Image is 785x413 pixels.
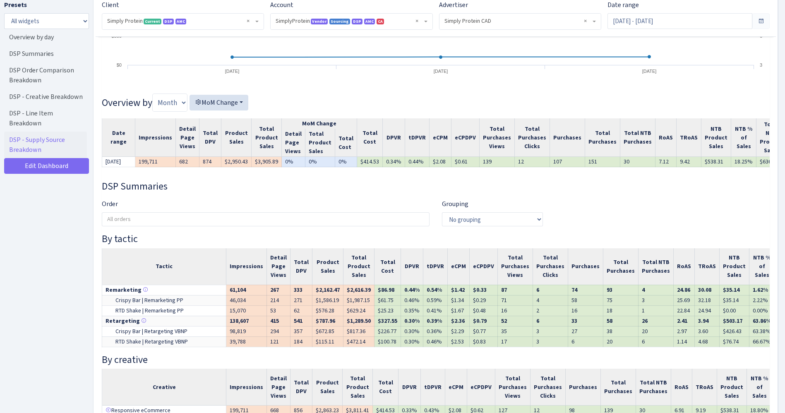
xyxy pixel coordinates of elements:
td: $2.53 [448,336,470,347]
th: Product Sales [312,248,343,285]
td: 2.97 [674,326,695,336]
th: DPVR [399,369,421,406]
th: NTB Product Sales [717,369,747,406]
b: 6 [536,317,539,325]
a: DSP - Supply Source Breakdown [4,132,87,158]
th: Total Cost [335,129,357,157]
th: TRoAS [692,369,717,406]
td: 35 [498,326,533,336]
text: $0 [117,62,122,67]
th: Purchases [566,369,601,406]
td: 357 [290,326,312,336]
td: $226.77 [374,326,401,336]
td: Crispy Bar | Retargeting VBNP [102,326,226,336]
td: 199,711 [135,157,176,167]
input: All orders [102,213,429,226]
b: 52 [501,317,507,325]
th: Total DPV [290,369,312,406]
td: $1,586.19 [312,295,343,305]
th: eCPDPV [467,369,495,406]
td: 71 [498,295,533,305]
td: 0.46% [423,336,448,347]
th: Purchases [568,248,603,285]
td: 24.94 [695,305,720,316]
td: 184 [290,336,312,347]
th: Total Purchases [603,248,639,285]
a: DSP Summaries [4,46,87,62]
tspan: [DATE] [434,69,448,74]
b: 2.41 [677,317,687,325]
td: 20 [639,326,674,336]
span: Simply Protein CAD [444,17,591,25]
td: $2.29 [448,326,470,336]
a: DSP Order Comparison Breakdown [4,62,87,89]
a: Edit Dashboard [4,158,89,174]
b: $503.17 [723,317,742,325]
b: $35.14 [723,286,739,294]
th: Total Product Sales [343,369,373,406]
span: Simply Protein CAD [439,14,601,29]
th: Impressions [226,369,267,406]
span: SimplyProtein <span class="badge badge-primary">Vendor</span><span class="badge badge-info">Sourc... [276,17,422,25]
td: $0.77 [470,326,498,336]
td: $629.24 [343,305,374,316]
b: Retargeting [106,317,140,325]
td: 27 [568,326,603,336]
td: $538.31 [701,157,731,167]
th: NTB % of Sales [747,369,772,406]
text: 3 [760,62,762,67]
th: NTB % of Sales [731,118,756,157]
td: 25.69 [674,295,695,305]
td: 0% [335,157,357,167]
td: 139 [480,157,515,167]
span: AMC [175,19,186,24]
td: 0.44% [405,157,430,167]
th: Impressions [135,118,176,157]
b: 0.54% [427,286,442,294]
b: Remarketing [106,286,142,294]
td: 0.34% [383,157,405,167]
td: 75 [603,295,639,305]
th: DPVR [383,118,405,157]
b: 26 [642,317,648,325]
td: 0% [282,157,305,167]
b: $1.42 [451,286,465,294]
b: 74 [571,286,577,294]
td: $0.29 [470,295,498,305]
tspan: [DATE] [225,69,240,74]
td: $0.00 [720,305,749,316]
b: 24.86 [677,286,690,294]
b: 415 [270,317,279,325]
label: Order [102,199,118,209]
td: $576.28 [312,305,343,316]
b: $2.36 [451,317,465,325]
th: Total Purchases Clicks [531,369,566,406]
td: 151 [585,157,620,167]
th: tDPVR [421,369,445,406]
th: Total Cost [373,369,399,406]
tspan: [DATE] [642,69,657,74]
th: Impressions [226,248,267,285]
td: 107 [550,157,585,167]
td: [DATE] [102,157,135,167]
td: $0.61 [451,157,480,167]
td: 4.68 [695,336,720,347]
b: $86.98 [378,286,394,294]
td: 874 [199,157,221,167]
b: 87 [501,286,507,294]
a: DSP - Creative Breakdown [4,89,87,105]
td: Crispy Bar | Remarketing PP [102,295,226,305]
td: 2.22% [749,295,775,305]
span: SimplyProtein <span class="badge badge-primary">Vendor</span><span class="badge badge-info">Sourc... [271,14,432,29]
b: 33 [571,317,577,325]
td: $3,905.89 [252,157,282,167]
td: 1.14 [674,336,695,347]
b: 0.30% [404,317,420,325]
h3: Widget #37 [102,180,770,192]
b: 0.39% [427,317,442,325]
th: Total NTB Purchases [636,369,671,406]
th: Tactic [102,248,226,285]
td: 6 [568,336,603,347]
td: 12 [515,157,550,167]
td: 16 [498,305,533,316]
